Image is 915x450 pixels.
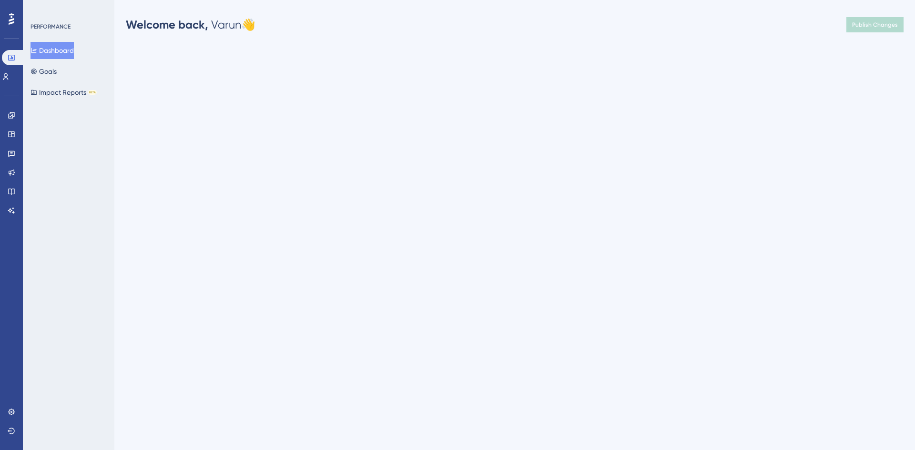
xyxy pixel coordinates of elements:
[846,17,904,32] button: Publish Changes
[126,17,255,32] div: Varun 👋
[30,84,97,101] button: Impact ReportsBETA
[30,42,74,59] button: Dashboard
[852,21,898,29] span: Publish Changes
[88,90,97,95] div: BETA
[126,18,208,31] span: Welcome back,
[30,23,71,30] div: PERFORMANCE
[30,63,57,80] button: Goals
